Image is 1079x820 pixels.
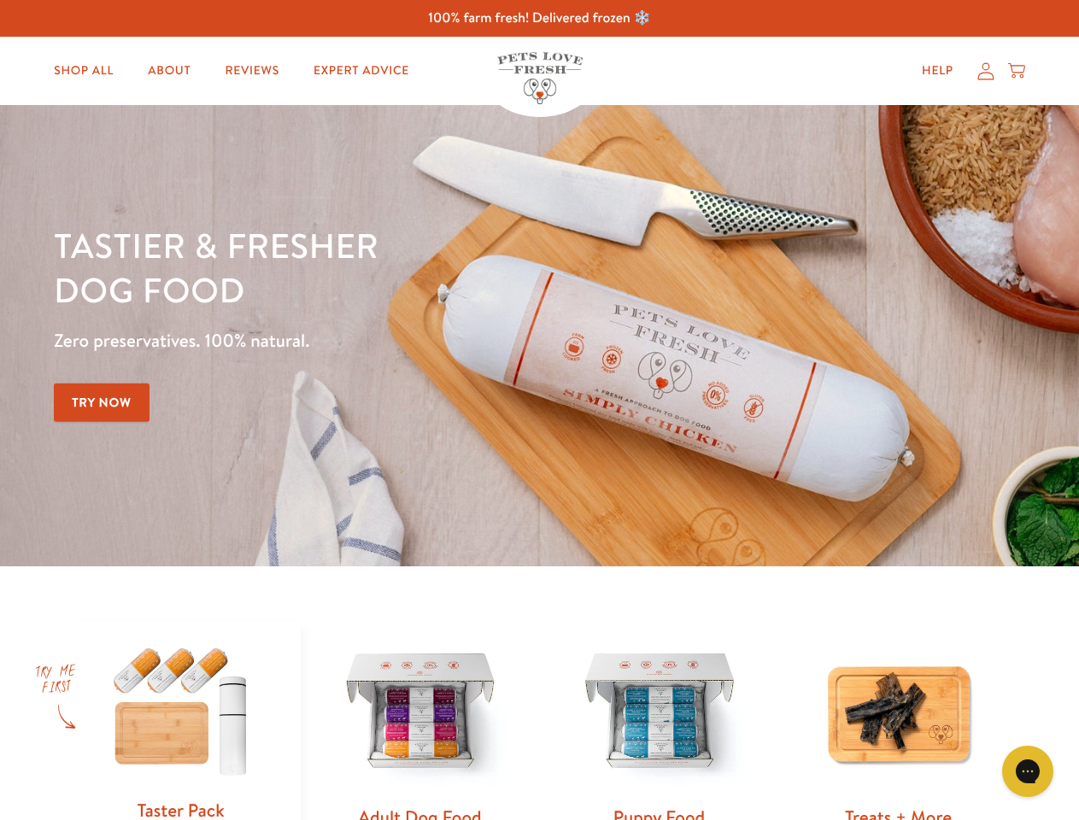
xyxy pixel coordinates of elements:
[908,54,967,88] a: Help
[54,325,701,356] p: Zero preservatives. 100% natural.
[54,223,701,312] h1: Tastier & fresher dog food
[994,740,1062,803] iframe: Gorgias live chat messenger
[497,52,583,104] img: Pets Love Fresh
[40,54,127,88] a: Shop All
[134,54,204,88] a: About
[300,54,423,88] a: Expert Advice
[211,54,292,88] a: Reviews
[54,384,150,422] a: Try Now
